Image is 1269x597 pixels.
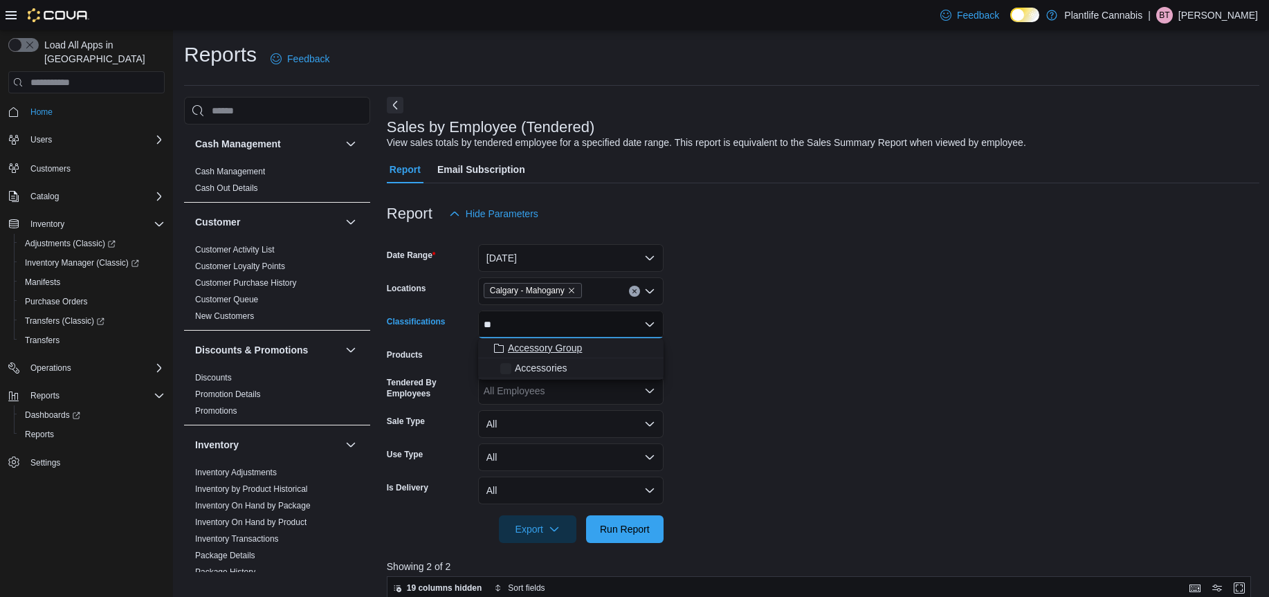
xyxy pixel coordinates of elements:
[3,358,170,378] button: Operations
[343,214,359,230] button: Customer
[3,187,170,206] button: Catalog
[387,580,488,596] button: 19 columns hidden
[19,235,165,252] span: Adjustments (Classic)
[1156,7,1173,24] div: Brodie Thomson
[25,360,77,376] button: Operations
[629,286,640,297] button: Clear input
[478,338,664,378] div: Choose from the following options
[19,332,65,349] a: Transfers
[195,278,297,288] a: Customer Purchase History
[387,205,432,222] h3: Report
[19,426,60,443] a: Reports
[19,313,165,329] span: Transfers (Classic)
[14,253,170,273] a: Inventory Manager (Classic)
[25,360,165,376] span: Operations
[195,517,307,527] a: Inventory On Hand by Product
[195,137,340,151] button: Cash Management
[19,235,121,252] a: Adjustments (Classic)
[3,102,170,122] button: Home
[195,167,265,176] a: Cash Management
[195,295,258,304] a: Customer Queue
[195,533,279,544] span: Inventory Transactions
[195,389,261,399] a: Promotion Details
[3,214,170,234] button: Inventory
[14,405,170,425] a: Dashboards
[25,188,165,205] span: Catalog
[195,373,232,383] a: Discounts
[25,296,88,307] span: Purchase Orders
[387,283,426,294] label: Locations
[195,484,308,495] span: Inventory by Product Historical
[30,457,60,468] span: Settings
[14,311,170,331] a: Transfers (Classic)
[25,387,165,404] span: Reports
[195,311,254,321] a: New Customers
[25,103,165,120] span: Home
[195,467,277,478] span: Inventory Adjustments
[387,136,1026,150] div: View sales totals by tendered employee for a specified date range. This report is equivalent to t...
[19,407,165,423] span: Dashboards
[195,277,297,288] span: Customer Purchase History
[14,273,170,292] button: Manifests
[484,283,582,298] span: Calgary - Mahogany
[19,426,165,443] span: Reports
[508,582,545,594] span: Sort fields
[387,482,428,493] label: Is Delivery
[19,255,165,271] span: Inventory Manager (Classic)
[195,405,237,416] span: Promotions
[387,97,403,113] button: Next
[19,332,165,349] span: Transfers
[8,96,165,508] nav: Complex example
[478,358,664,378] button: Accessories
[25,131,165,148] span: Users
[25,429,54,440] span: Reports
[600,522,650,536] span: Run Report
[644,286,655,297] button: Open list of options
[195,372,232,383] span: Discounts
[195,215,340,229] button: Customer
[19,293,93,310] a: Purchase Orders
[30,191,59,202] span: Catalog
[387,250,436,261] label: Date Range
[195,438,340,452] button: Inventory
[25,188,64,205] button: Catalog
[14,234,170,253] a: Adjustments (Classic)
[25,160,76,177] a: Customers
[195,166,265,177] span: Cash Management
[195,183,258,193] a: Cash Out Details
[343,437,359,453] button: Inventory
[499,515,576,543] button: Export
[30,362,71,374] span: Operations
[387,349,423,360] label: Products
[407,582,482,594] span: 19 columns hidden
[644,319,655,330] button: Close list of options
[1178,7,1258,24] p: [PERSON_NAME]
[14,331,170,350] button: Transfers
[195,343,308,357] h3: Discounts & Promotions
[25,104,58,120] a: Home
[390,156,421,183] span: Report
[195,517,307,528] span: Inventory On Hand by Product
[1064,7,1142,24] p: Plantlife Cannabis
[184,241,370,330] div: Customer
[19,293,165,310] span: Purchase Orders
[478,477,664,504] button: All
[195,389,261,400] span: Promotion Details
[195,550,255,561] span: Package Details
[644,385,655,396] button: Open list of options
[444,200,544,228] button: Hide Parameters
[387,560,1259,573] p: Showing 2 of 2
[478,244,664,272] button: [DATE]
[195,244,275,255] span: Customer Activity List
[25,238,116,249] span: Adjustments (Classic)
[3,130,170,149] button: Users
[14,425,170,444] button: Reports
[478,338,664,358] button: Accessory Group
[437,156,525,183] span: Email Subscription
[287,52,329,66] span: Feedback
[25,454,165,471] span: Settings
[19,274,165,291] span: Manifests
[195,501,311,511] a: Inventory On Hand by Package
[19,255,145,271] a: Inventory Manager (Classic)
[14,292,170,311] button: Purchase Orders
